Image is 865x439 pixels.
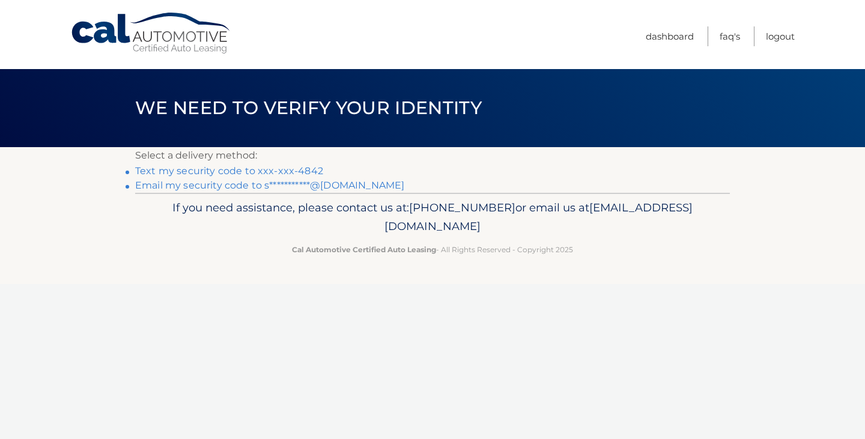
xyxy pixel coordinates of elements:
[135,165,323,177] a: Text my security code to xxx-xxx-4842
[292,245,436,254] strong: Cal Automotive Certified Auto Leasing
[409,201,515,214] span: [PHONE_NUMBER]
[646,26,694,46] a: Dashboard
[720,26,740,46] a: FAQ's
[70,12,232,55] a: Cal Automotive
[766,26,795,46] a: Logout
[135,97,482,119] span: We need to verify your identity
[143,243,722,256] p: - All Rights Reserved - Copyright 2025
[135,147,730,164] p: Select a delivery method:
[143,198,722,237] p: If you need assistance, please contact us at: or email us at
